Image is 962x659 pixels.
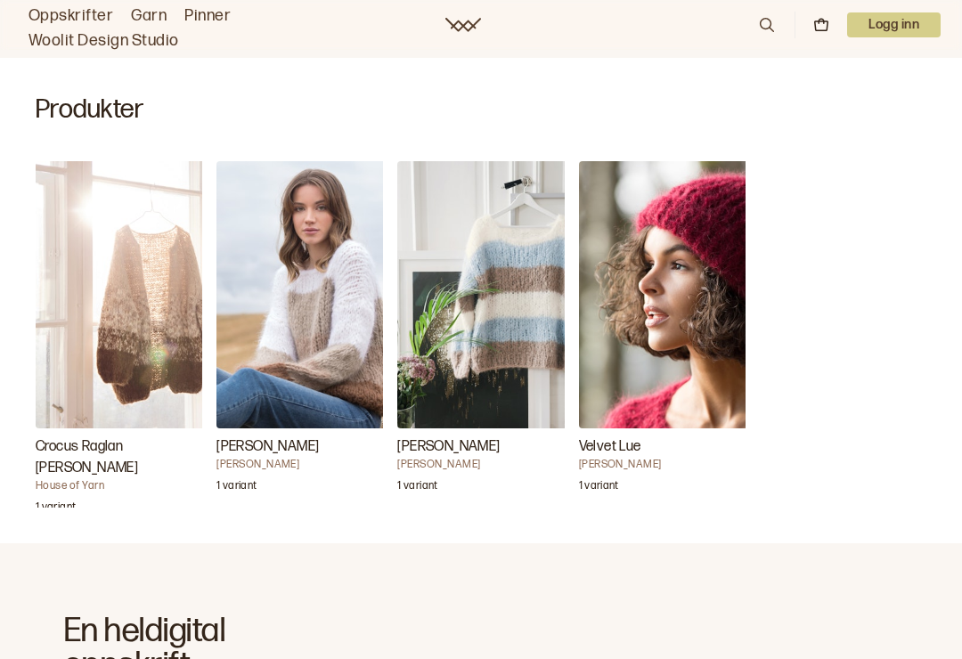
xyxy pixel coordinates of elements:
h3: [PERSON_NAME] [397,436,575,458]
h4: House of Yarn [36,479,214,493]
img: House of YarnCrocus Raglan Jakke Lang [36,161,214,428]
a: Velvet Lue [579,161,746,508]
p: Logg inn [847,12,941,37]
h4: [PERSON_NAME] [216,458,395,472]
h3: Velvet Lue [579,436,757,458]
p: 1 variant [579,479,619,497]
a: Woolit [445,18,481,32]
a: Kari Genser [216,161,383,508]
p: 1 variant [216,479,257,497]
a: Crocus Raglan Jakke Lang [36,161,202,508]
h3: [PERSON_NAME] [216,436,395,458]
h3: Crocus Raglan [PERSON_NAME] [36,436,214,479]
a: Oppskrifter [29,4,113,28]
img: Trine Lise HøysethKari Genser [397,161,575,428]
img: Trine Lise HøysethKari Genser [216,161,395,428]
button: User dropdown [847,12,941,37]
h4: [PERSON_NAME] [397,458,575,472]
a: Pinner [184,4,231,28]
h4: [PERSON_NAME] [579,458,757,472]
a: Woolit Design Studio [29,28,179,53]
img: Ane Kydland ThomassenVelvet Lue [579,161,757,428]
p: 1 variant [36,500,76,518]
p: 1 variant [397,479,437,497]
a: Garn [131,4,167,28]
a: Kari Genser [397,161,564,508]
